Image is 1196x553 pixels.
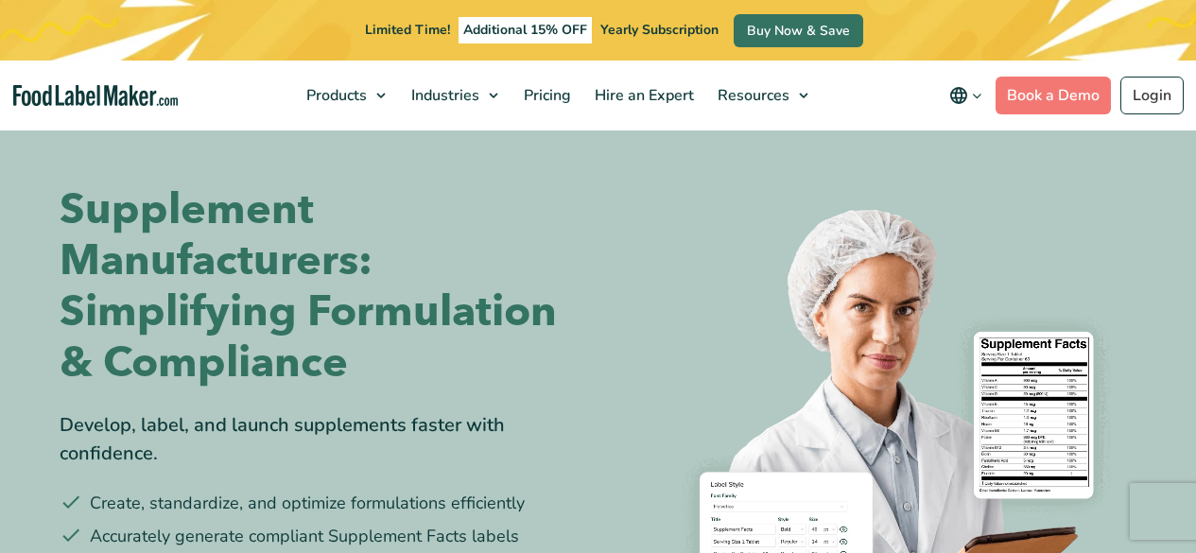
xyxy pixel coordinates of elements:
[1120,77,1184,114] a: Login
[60,184,584,389] h1: Supplement Manufacturers: Simplifying Formulation & Compliance
[512,60,579,130] a: Pricing
[365,21,450,39] span: Limited Time!
[400,60,508,130] a: Industries
[712,85,791,106] span: Resources
[406,85,481,106] span: Industries
[295,60,395,130] a: Products
[518,85,573,106] span: Pricing
[459,17,592,43] span: Additional 15% OFF
[706,60,818,130] a: Resources
[583,60,702,130] a: Hire an Expert
[589,85,696,106] span: Hire an Expert
[60,524,584,549] li: Accurately generate compliant Supplement Facts labels
[996,77,1111,114] a: Book a Demo
[60,491,584,516] li: Create, standardize, and optimize formulations efficiently
[301,85,369,106] span: Products
[60,411,584,468] div: Develop, label, and launch supplements faster with confidence.
[734,14,863,47] a: Buy Now & Save
[600,21,719,39] span: Yearly Subscription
